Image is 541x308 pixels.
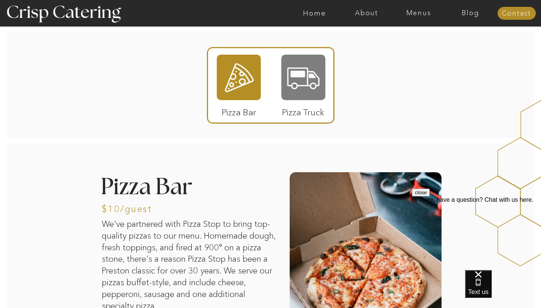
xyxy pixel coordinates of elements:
p: Pizza Truck [278,99,328,121]
p: Pizza Bar [214,99,264,121]
h2: Pizza Bar [101,176,240,200]
a: Contact [497,10,536,17]
a: Home [289,9,341,17]
h3: $10/guest [102,204,211,212]
iframe: podium webchat widget prompt [412,189,541,280]
iframe: podium webchat widget bubble [465,270,541,308]
a: Menus [393,9,445,17]
a: Blog [445,9,497,17]
a: About [341,9,393,17]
